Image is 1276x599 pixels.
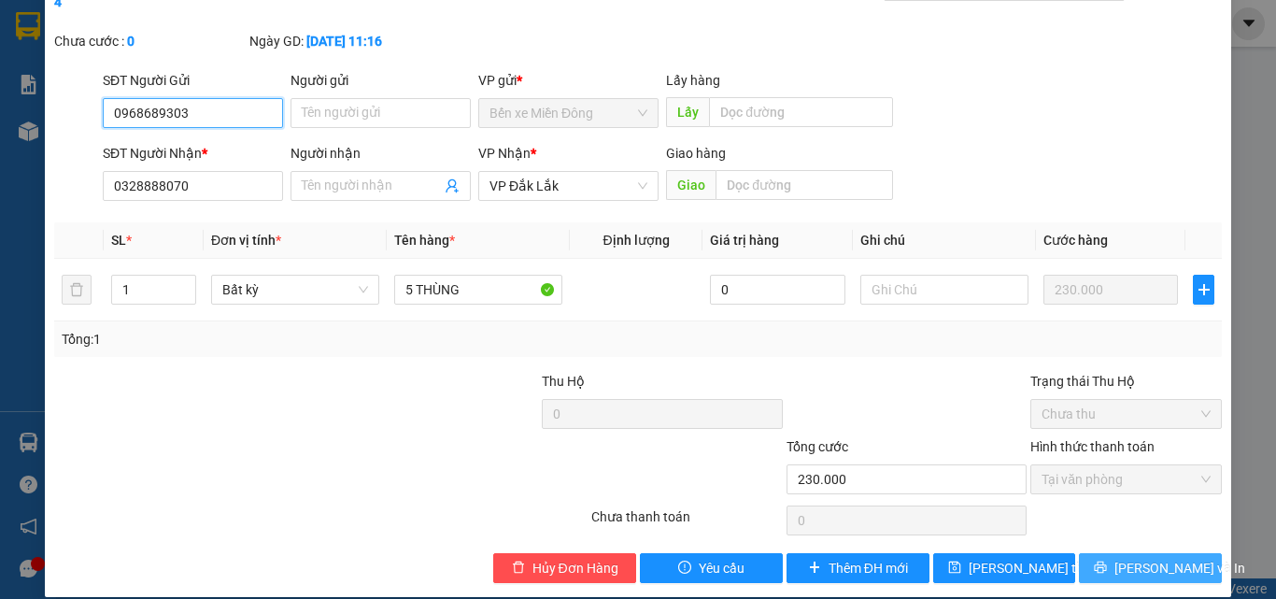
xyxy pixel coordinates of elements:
[160,18,205,37] span: Nhận:
[160,16,291,61] div: VP Đắk Lắk
[1194,282,1213,297] span: plus
[1030,439,1155,454] label: Hình thức thanh toán
[1043,233,1108,248] span: Cước hàng
[306,34,382,49] b: [DATE] 11:16
[1114,558,1245,578] span: [PERSON_NAME] và In
[666,170,716,200] span: Giao
[394,275,562,305] input: VD: Bàn, Ghế
[603,233,669,248] span: Định lượng
[16,18,45,37] span: Gửi:
[532,558,618,578] span: Hủy Đơn Hàng
[1193,275,1214,305] button: plus
[291,143,471,164] div: Người nhận
[14,100,43,120] span: CR :
[1043,275,1178,305] input: 0
[710,233,779,248] span: Giá trị hàng
[787,553,929,583] button: plusThêm ĐH mới
[666,97,709,127] span: Lấy
[14,98,149,121] div: 50.000
[829,558,908,578] span: Thêm ĐH mới
[787,439,848,454] span: Tổng cước
[933,553,1076,583] button: save[PERSON_NAME] thay đổi
[489,172,647,200] span: VP Đắk Lắk
[1079,553,1222,583] button: printer[PERSON_NAME] và In
[394,233,455,248] span: Tên hàng
[103,143,283,164] div: SĐT Người Nhận
[1030,371,1222,392] div: Trạng thái Thu Hộ
[542,374,585,389] span: Thu Hộ
[478,70,659,91] div: VP gửi
[222,276,368,304] span: Bất kỳ
[808,561,821,576] span: plus
[249,31,441,51] div: Ngày GD:
[127,34,135,49] b: 0
[291,70,471,91] div: Người gửi
[666,146,726,161] span: Giao hàng
[512,561,525,576] span: delete
[699,558,744,578] span: Yêu cầu
[640,553,783,583] button: exclamation-circleYêu cầu
[489,99,647,127] span: Bến xe Miền Đông
[716,170,893,200] input: Dọc đường
[445,178,460,193] span: user-add
[478,146,531,161] span: VP Nhận
[211,233,281,248] span: Đơn vị tính
[16,61,147,87] div: 0906751273
[860,275,1028,305] input: Ghi Chú
[678,561,691,576] span: exclamation-circle
[1042,400,1211,428] span: Chưa thu
[111,233,126,248] span: SL
[1094,561,1107,576] span: printer
[215,130,240,156] span: SL
[103,70,283,91] div: SĐT Người Gửi
[16,16,147,61] div: Bến xe Miền Đông
[666,73,720,88] span: Lấy hàng
[709,97,893,127] input: Dọc đường
[54,31,246,51] div: Chưa cước :
[62,275,92,305] button: delete
[589,506,785,539] div: Chưa thanh toán
[62,329,494,349] div: Tổng: 1
[948,561,961,576] span: save
[16,132,291,155] div: Tên hàng: 1 THÙNG ( : 1 )
[160,61,291,87] div: 0905097747
[493,553,636,583] button: deleteHủy Đơn Hàng
[969,558,1118,578] span: [PERSON_NAME] thay đổi
[853,222,1036,259] th: Ghi chú
[1042,465,1211,493] span: Tại văn phòng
